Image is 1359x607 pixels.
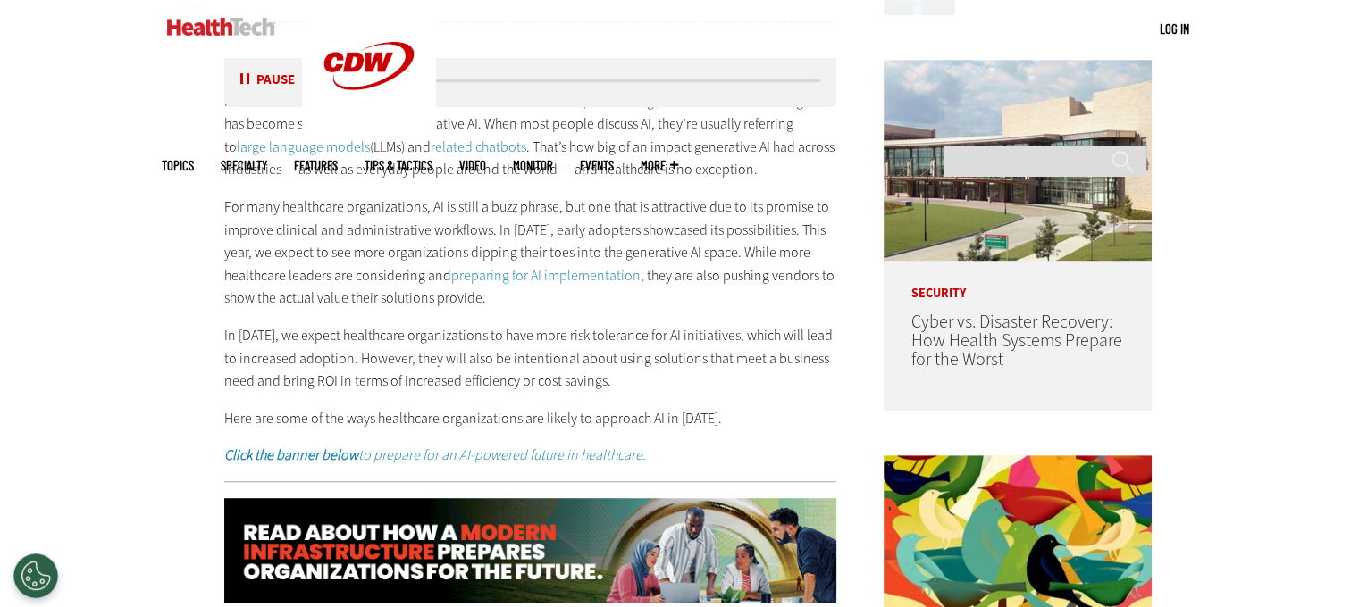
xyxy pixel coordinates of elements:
[224,195,837,310] p: For many healthcare organizations, AI is still a buzz phrase, but one that is attractive due to i...
[365,159,432,172] a: Tips & Tactics
[451,266,641,285] a: preparing for AI implementation
[13,553,58,598] div: Cookies Settings
[294,159,338,172] a: Features
[224,324,837,393] p: In [DATE], we expect healthcare organizations to have more risk tolerance for AI initiatives, whi...
[513,159,553,172] a: MonITor
[884,261,1152,300] p: Security
[167,18,275,36] img: Home
[641,159,678,172] span: More
[580,159,614,172] a: Events
[224,407,837,430] p: Here are some of the ways healthcare organizations are likely to approach AI in [DATE].
[884,60,1152,261] img: University of Vermont Medical Center’s main campus
[224,445,358,464] strong: Click the banner below
[224,498,837,603] img: xs_infrasturcturemod_animated_q324_learn_desktop
[221,159,267,172] span: Specialty
[224,445,646,464] em: to prepare for an AI-powered future in healthcare.
[13,553,58,598] button: Open Preferences
[302,118,436,137] a: CDW
[459,159,486,172] a: Video
[910,310,1121,371] a: Cyber vs. Disaster Recovery: How Health Systems Prepare for the Worst
[1160,20,1189,38] div: User menu
[224,445,646,464] a: Click the banner belowto prepare for an AI-powered future in healthcare.
[162,159,194,172] span: Topics
[1160,21,1189,37] a: Log in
